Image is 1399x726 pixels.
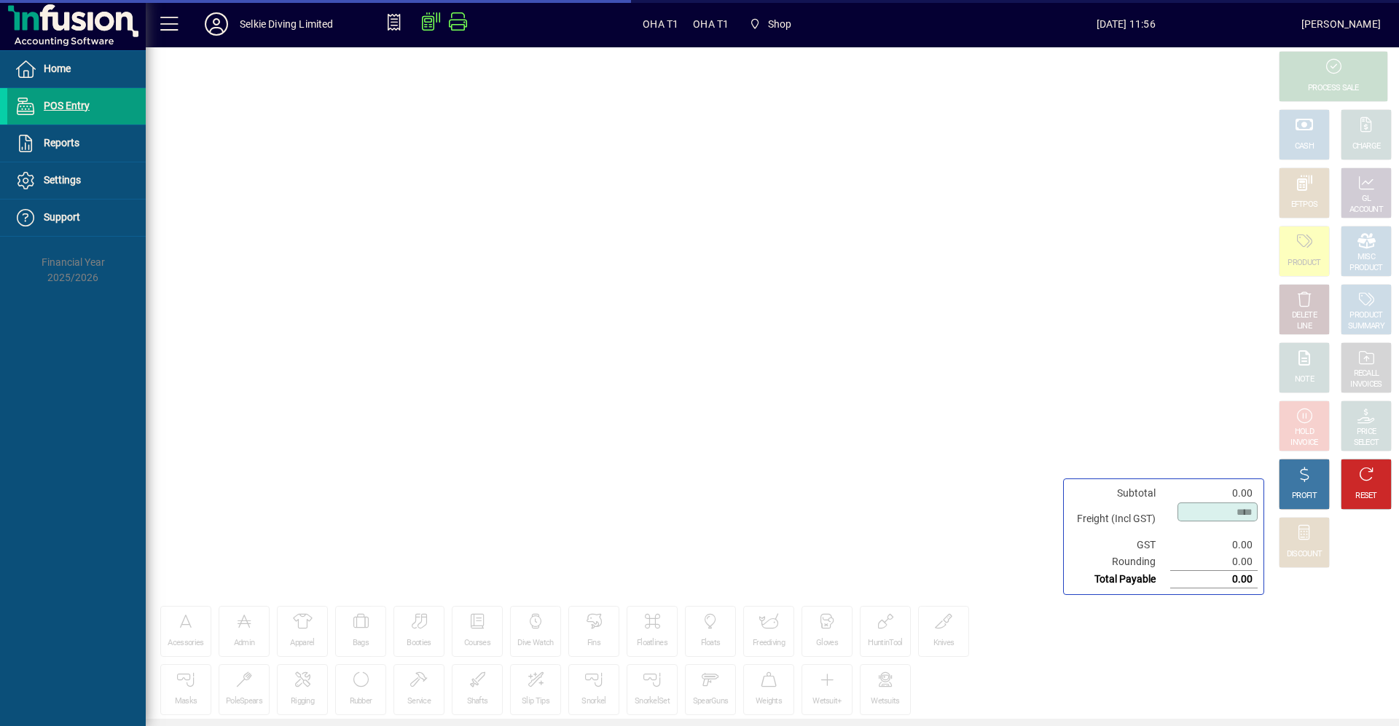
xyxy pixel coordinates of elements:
[44,137,79,149] span: Reports
[350,696,372,707] div: Rubber
[1350,379,1382,390] div: INVOICES
[1070,485,1170,502] td: Subtotal
[234,638,255,649] div: Admin
[168,638,203,649] div: Acessories
[1295,141,1314,152] div: CASH
[240,12,334,36] div: Selkie Diving Limited
[693,696,729,707] div: SpearGuns
[353,638,369,649] div: Bags
[1301,12,1381,36] div: [PERSON_NAME]
[1070,553,1170,571] td: Rounding
[1362,194,1371,205] div: GL
[1354,438,1379,449] div: SELECT
[768,12,792,36] span: Shop
[743,11,797,37] span: Shop
[517,638,553,649] div: Dive Watch
[44,63,71,74] span: Home
[7,125,146,162] a: Reports
[1354,368,1379,379] div: RECALL
[701,638,721,649] div: Floats
[291,696,314,707] div: Rigging
[1170,537,1258,553] td: 0.00
[581,696,606,707] div: Snorkel
[1295,374,1314,385] div: NOTE
[753,638,785,649] div: Freediving
[587,638,600,649] div: Fins
[290,638,314,649] div: Apparel
[1349,263,1382,274] div: PRODUCT
[1349,205,1383,216] div: ACCOUNT
[522,696,549,707] div: Slip Tips
[1348,321,1384,332] div: SUMMARY
[1357,427,1376,438] div: PRICE
[7,162,146,199] a: Settings
[467,696,488,707] div: Shafts
[816,638,838,649] div: Gloves
[635,696,670,707] div: SnorkelSet
[1308,83,1359,94] div: PROCESS SALE
[756,696,782,707] div: Weights
[1355,491,1377,502] div: RESET
[871,696,899,707] div: Wetsuits
[175,696,197,707] div: Masks
[1297,321,1312,332] div: LINE
[1357,252,1375,263] div: MISC
[1349,310,1382,321] div: PRODUCT
[1287,549,1322,560] div: DISCOUNT
[1288,258,1320,269] div: PRODUCT
[1290,438,1317,449] div: INVOICE
[226,696,262,707] div: PoleSpears
[1170,571,1258,588] td: 0.00
[1070,502,1170,537] td: Freight (Incl GST)
[812,696,841,707] div: Wetsuit+
[1295,427,1314,438] div: HOLD
[464,638,490,649] div: Courses
[1292,310,1317,321] div: DELETE
[1170,553,1258,571] td: 0.00
[1070,537,1170,553] td: GST
[868,638,902,649] div: HuntinTool
[693,12,729,36] span: OHA T1
[1352,141,1381,152] div: CHARGE
[407,638,431,649] div: Booties
[1292,491,1317,502] div: PROFIT
[193,11,240,37] button: Profile
[44,100,90,111] span: POS Entry
[7,51,146,87] a: Home
[7,200,146,236] a: Support
[933,638,955,649] div: Knives
[1070,571,1170,588] td: Total Payable
[44,174,81,186] span: Settings
[1291,200,1318,210] div: EFTPOS
[637,638,667,649] div: Floatlines
[643,12,678,36] span: OHA T1
[44,211,80,223] span: Support
[407,696,431,707] div: Service
[1170,485,1258,502] td: 0.00
[951,12,1301,36] span: [DATE] 11:56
